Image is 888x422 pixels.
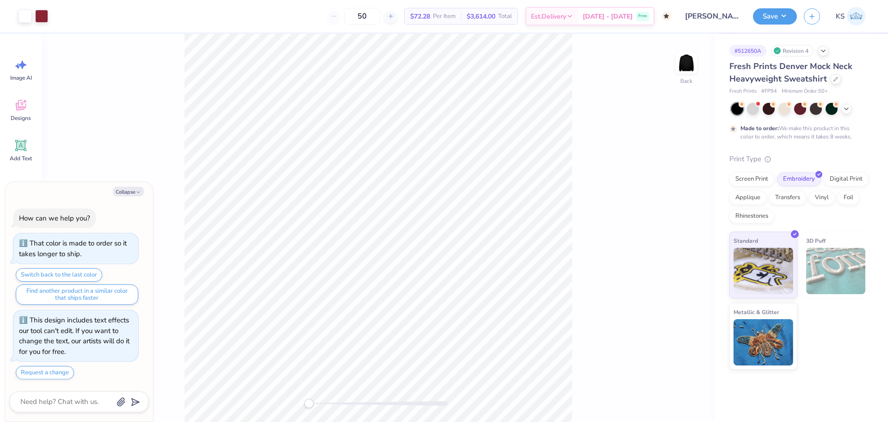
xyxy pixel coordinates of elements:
[734,319,793,365] img: Metallic & Glitter
[734,236,758,246] span: Standard
[16,284,138,305] button: Find another product in a similar color that ships faster
[836,11,845,22] span: KS
[410,12,430,21] span: $72.28
[344,8,380,25] input: – –
[824,172,869,186] div: Digital Print
[740,124,854,141] div: We make this product in this color to order, which means it takes 8 weeks.
[498,12,512,21] span: Total
[729,88,757,95] span: Fresh Prints
[10,155,32,162] span: Add Text
[677,54,696,72] img: Back
[19,214,90,223] div: How can we help you?
[753,8,797,25] button: Save
[769,191,806,205] div: Transfers
[847,7,865,25] img: Kath Sales
[729,191,766,205] div: Applique
[433,12,456,21] span: Per Item
[729,154,869,164] div: Print Type
[19,239,127,258] div: That color is made to order so it takes longer to ship.
[771,45,814,57] div: Revision 4
[729,61,852,84] span: Fresh Prints Denver Mock Neck Heavyweight Sweatshirt
[11,114,31,122] span: Designs
[729,172,774,186] div: Screen Print
[19,315,129,356] div: This design includes text effects our tool can't edit. If you want to change the text, our artist...
[740,125,779,132] strong: Made to order:
[304,399,314,408] div: Accessibility label
[806,236,826,246] span: 3D Puff
[678,7,746,25] input: Untitled Design
[832,7,869,25] a: KS
[761,88,777,95] span: # FP94
[680,77,692,85] div: Back
[806,248,866,294] img: 3D Puff
[10,74,32,82] span: Image AI
[16,268,102,282] button: Switch back to the last color
[782,88,828,95] span: Minimum Order: 50 +
[531,12,566,21] span: Est. Delivery
[638,13,647,19] span: Free
[729,45,766,57] div: # 512650A
[734,307,779,317] span: Metallic & Glitter
[838,191,859,205] div: Foil
[809,191,835,205] div: Vinyl
[583,12,633,21] span: [DATE] - [DATE]
[16,366,74,379] button: Request a change
[734,248,793,294] img: Standard
[729,209,774,223] div: Rhinestones
[113,187,144,196] button: Collapse
[777,172,821,186] div: Embroidery
[467,12,495,21] span: $3,614.00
